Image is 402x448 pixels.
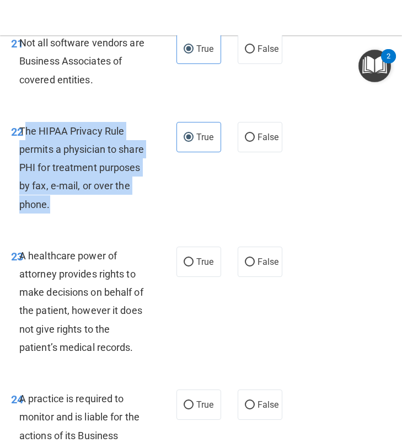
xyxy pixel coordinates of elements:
[19,37,144,85] span: Not all software vendors are Business Associates of covered entities.
[11,125,23,138] span: 22
[184,45,194,54] input: True
[258,44,279,54] span: False
[245,45,255,54] input: False
[196,399,213,410] span: True
[258,132,279,142] span: False
[184,134,194,142] input: True
[19,125,144,210] span: The HIPAA Privacy Rule permits a physician to share PHI for treatment purposes by fax, e-mail, or...
[11,250,23,263] span: 23
[184,401,194,409] input: True
[258,399,279,410] span: False
[196,132,213,142] span: True
[387,56,390,71] div: 2
[258,257,279,267] span: False
[196,257,213,267] span: True
[245,258,255,266] input: False
[196,44,213,54] span: True
[11,37,23,50] span: 21
[184,258,194,266] input: True
[245,401,255,409] input: False
[245,134,255,142] input: False
[19,250,143,353] span: A healthcare power of attorney provides rights to make decisions on behalf of the patient, howeve...
[358,50,391,82] button: Open Resource Center, 2 new notifications
[11,393,23,406] span: 24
